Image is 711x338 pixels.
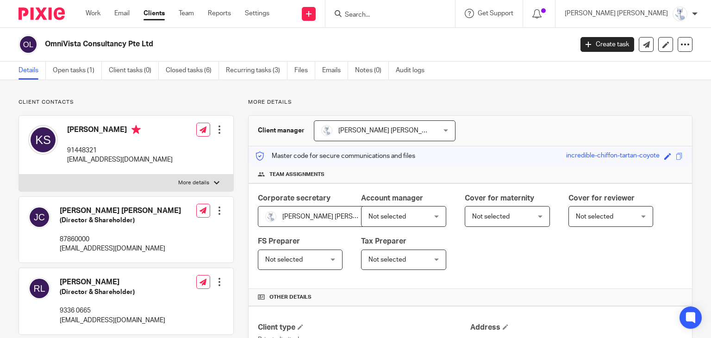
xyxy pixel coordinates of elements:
[114,9,130,18] a: Email
[28,277,50,300] img: svg%3E
[258,323,470,332] h4: Client type
[368,257,406,263] span: Not selected
[355,62,389,80] a: Notes (0)
[565,9,668,18] p: [PERSON_NAME] [PERSON_NAME]
[568,194,635,202] span: Cover for reviewer
[166,62,219,80] a: Closed tasks (6)
[67,146,173,155] p: 91448321
[19,99,234,106] p: Client contacts
[258,126,305,135] h3: Client manager
[294,62,315,80] a: Files
[472,213,510,220] span: Not selected
[109,62,159,80] a: Client tasks (0)
[368,213,406,220] span: Not selected
[178,179,209,187] p: More details
[143,9,165,18] a: Clients
[269,294,312,301] span: Other details
[265,211,276,222] img: images.jfif
[67,125,173,137] h4: [PERSON_NAME]
[566,151,660,162] div: incredible-chiffon-tartan-coyote
[465,194,534,202] span: Cover for maternity
[60,306,165,315] p: 9336 0665
[53,62,102,80] a: Open tasks (1)
[269,171,324,178] span: Team assignments
[60,277,165,287] h4: [PERSON_NAME]
[322,62,348,80] a: Emails
[28,125,58,155] img: svg%3E
[321,125,332,136] img: images.jfif
[60,288,165,297] h5: (Director & Shareholder)
[258,238,300,245] span: FS Preparer
[470,323,683,332] h4: Address
[673,6,687,21] img: images.jfif
[245,9,269,18] a: Settings
[19,35,38,54] img: svg%3E
[60,316,165,325] p: [EMAIL_ADDRESS][DOMAIN_NAME]
[478,10,513,17] span: Get Support
[256,151,415,161] p: Master code for secure communications and files
[19,62,46,80] a: Details
[19,7,65,20] img: Pixie
[226,62,287,80] a: Recurring tasks (3)
[28,206,50,228] img: svg%3E
[179,9,194,18] a: Team
[45,39,462,49] h2: OmniVista Consultancy Pte Ltd
[67,155,173,164] p: [EMAIL_ADDRESS][DOMAIN_NAME]
[60,216,181,225] h5: (Director & Shareholder)
[576,213,613,220] span: Not selected
[60,244,181,253] p: [EMAIL_ADDRESS][DOMAIN_NAME]
[208,9,231,18] a: Reports
[258,194,331,202] span: Corporate secretary
[396,62,431,80] a: Audit logs
[282,213,386,220] span: [PERSON_NAME] [PERSON_NAME]
[131,125,141,134] i: Primary
[338,127,442,134] span: [PERSON_NAME] [PERSON_NAME]
[361,194,423,202] span: Account manager
[265,257,303,263] span: Not selected
[60,206,181,216] h4: [PERSON_NAME] [PERSON_NAME]
[60,235,181,244] p: 87860000
[86,9,100,18] a: Work
[344,11,427,19] input: Search
[361,238,406,245] span: Tax Preparer
[248,99,692,106] p: More details
[580,37,634,52] a: Create task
